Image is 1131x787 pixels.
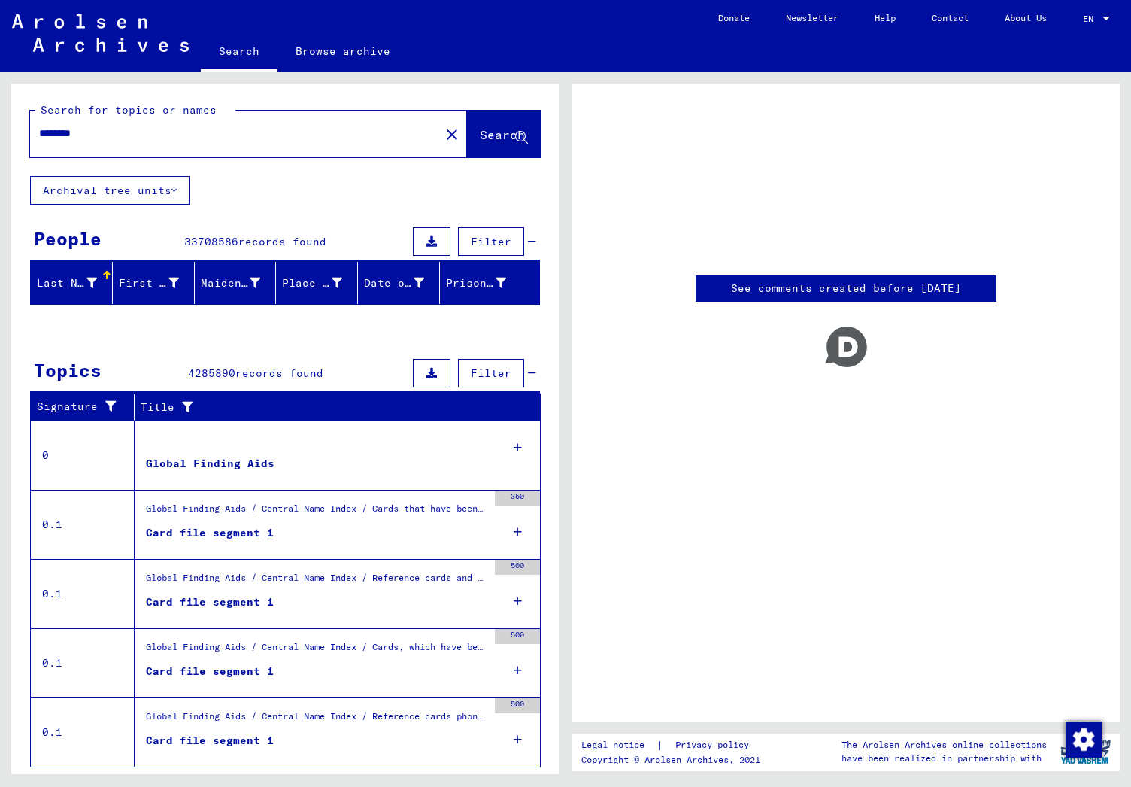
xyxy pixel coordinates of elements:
mat-icon: close [443,126,461,144]
td: 0 [31,421,135,490]
div: 500 [495,560,540,575]
a: Legal notice [581,737,656,753]
a: Search [201,33,277,72]
div: Global Finding Aids / Central Name Index / Reference cards phonetically ordered, which could not ... [146,710,487,731]
div: Global Finding Aids / Central Name Index / Cards, which have been separated just before or during... [146,640,487,661]
div: Change consent [1065,721,1101,757]
div: First Name [119,275,179,291]
div: Prisoner # [446,275,506,291]
mat-header-cell: Prisoner # [440,262,539,304]
td: 0.1 [31,628,135,697]
div: Prisoner # [446,271,525,295]
p: have been realized in partnership with [841,752,1047,765]
button: Search [467,111,541,157]
div: Title [141,395,526,419]
div: Card file segment 1 [146,525,274,541]
img: Change consent [1066,722,1102,758]
mat-label: Search for topics or names [41,103,217,117]
img: yv_logo.png [1057,733,1114,770]
div: First Name [119,271,198,295]
button: Filter [458,227,524,256]
span: 4285890 [188,366,235,380]
span: records found [235,366,323,380]
td: 0.1 [31,559,135,628]
button: Archival tree units [30,176,190,205]
div: Last Name [37,275,97,291]
span: Filter [471,366,511,380]
div: Last Name [37,271,116,295]
div: Date of Birth [364,275,424,291]
mat-header-cell: Last Name [31,262,113,304]
div: Place of Birth [282,275,342,291]
span: records found [238,235,326,248]
div: 350 [495,491,540,506]
button: Clear [437,119,467,149]
div: Card file segment 1 [146,594,274,610]
div: People [34,225,102,252]
div: | [581,737,767,753]
td: 0.1 [31,697,135,767]
div: Card file segment 1 [146,733,274,749]
div: Card file segment 1 [146,664,274,679]
td: 0.1 [31,490,135,559]
div: Topics [34,357,102,384]
div: Place of Birth [282,271,361,295]
span: Filter [471,235,511,248]
div: Maiden Name [201,271,280,295]
span: 33708586 [184,235,238,248]
a: Privacy policy [663,737,767,753]
div: Maiden Name [201,275,261,291]
div: Date of Birth [364,271,443,295]
div: Title [141,400,511,415]
mat-header-cell: Place of Birth [276,262,358,304]
span: EN [1083,14,1099,24]
div: 500 [495,629,540,644]
mat-header-cell: Maiden Name [195,262,277,304]
p: The Arolsen Archives online collections [841,738,1047,752]
div: Signature [37,399,123,415]
button: Filter [458,359,524,387]
p: Copyright © Arolsen Archives, 2021 [581,753,767,767]
div: Signature [37,395,138,419]
div: Global Finding Aids [146,456,274,472]
div: Global Finding Aids / Central Name Index / Reference cards and originals, which have been discove... [146,571,487,592]
div: 500 [495,698,540,713]
a: Browse archive [277,33,408,69]
span: Search [480,127,525,142]
mat-header-cell: First Name [113,262,195,304]
a: See comments created before [DATE] [731,281,961,296]
img: Arolsen_neg.svg [12,14,189,52]
div: Global Finding Aids / Central Name Index / Cards that have been scanned during first sequential m... [146,502,487,523]
mat-header-cell: Date of Birth [358,262,440,304]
